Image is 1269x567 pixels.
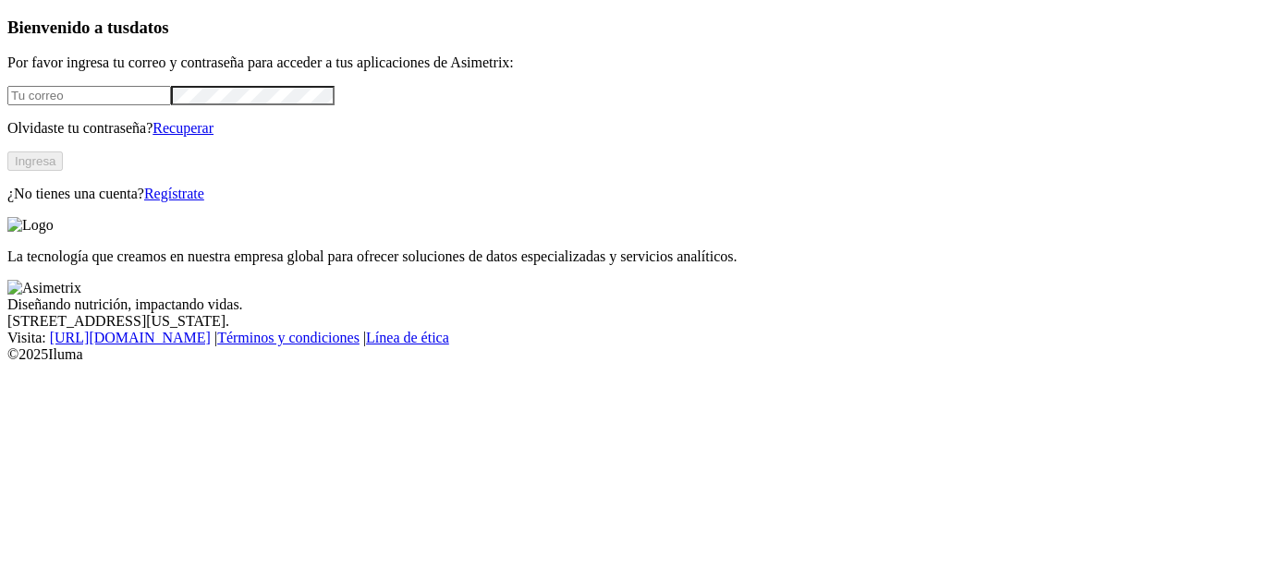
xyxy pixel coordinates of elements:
[7,330,1262,346] div: Visita : | |
[7,313,1262,330] div: [STREET_ADDRESS][US_STATE].
[366,330,449,345] a: Línea de ética
[144,186,204,201] a: Regístrate
[7,86,171,105] input: Tu correo
[153,120,214,136] a: Recuperar
[7,217,54,234] img: Logo
[50,330,211,345] a: [URL][DOMAIN_NAME]
[129,18,169,37] span: datos
[7,296,1262,313] div: Diseñando nutrición, impactando vidas.
[217,330,360,345] a: Términos y condiciones
[7,186,1262,202] p: ¿No tienes una cuenta?
[7,120,1262,137] p: Olvidaste tu contraseña?
[7,54,1262,71] p: Por favor ingresa tu correo y contraseña para acceder a tus aplicaciones de Asimetrix:
[7,280,81,296] img: Asimetrix
[7,18,1262,38] h3: Bienvenido a tus
[7,248,1262,265] p: La tecnología que creamos en nuestra empresa global para ofrecer soluciones de datos especializad...
[7,151,63,171] button: Ingresa
[7,346,1262,363] div: © 2025 Iluma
